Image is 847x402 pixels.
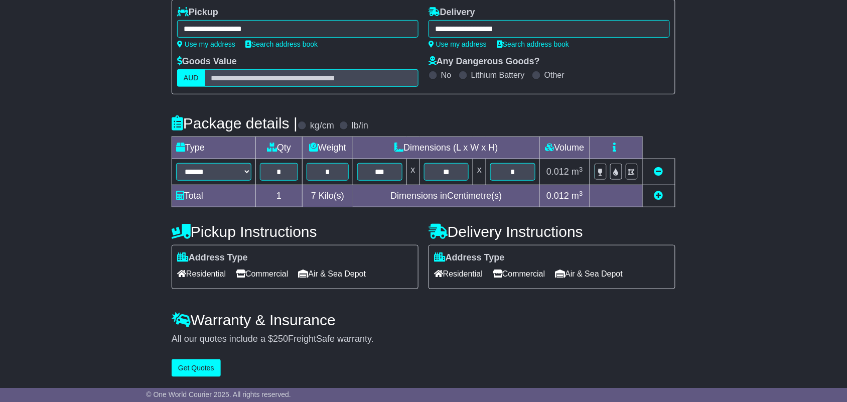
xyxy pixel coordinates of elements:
[353,137,539,159] td: Dimensions (L x W x H)
[172,334,675,345] div: All our quotes include a $ FreightSafe warranty.
[546,167,569,177] span: 0.012
[352,120,368,131] label: lb/in
[353,185,539,207] td: Dimensions in Centimetre(s)
[303,185,353,207] td: Kilo(s)
[539,137,590,159] td: Volume
[579,166,583,173] sup: 3
[172,185,256,207] td: Total
[172,312,675,328] h4: Warranty & Insurance
[146,390,291,398] span: © One World Courier 2025. All rights reserved.
[434,266,483,282] span: Residential
[245,40,318,48] a: Search address book
[303,137,353,159] td: Weight
[177,69,205,87] label: AUD
[177,56,237,67] label: Goods Value
[177,252,248,263] label: Address Type
[177,7,218,18] label: Pickup
[429,223,675,240] h4: Delivery Instructions
[429,40,487,48] a: Use my address
[236,266,288,282] span: Commercial
[471,70,525,80] label: Lithium Battery
[172,137,256,159] td: Type
[310,120,334,131] label: kg/cm
[654,167,663,177] a: Remove this item
[273,334,288,344] span: 250
[172,115,298,131] h4: Package details |
[544,70,564,80] label: Other
[172,223,418,240] h4: Pickup Instructions
[311,191,316,201] span: 7
[493,266,545,282] span: Commercial
[473,159,486,185] td: x
[172,359,221,377] button: Get Quotes
[579,190,583,197] sup: 3
[497,40,569,48] a: Search address book
[177,40,235,48] a: Use my address
[555,266,623,282] span: Air & Sea Depot
[429,7,475,18] label: Delivery
[572,191,583,201] span: m
[441,70,451,80] label: No
[654,191,663,201] a: Add new item
[572,167,583,177] span: m
[546,191,569,201] span: 0.012
[256,137,303,159] td: Qty
[429,56,540,67] label: Any Dangerous Goods?
[434,252,505,263] label: Address Type
[256,185,303,207] td: 1
[177,266,226,282] span: Residential
[406,159,419,185] td: x
[299,266,366,282] span: Air & Sea Depot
